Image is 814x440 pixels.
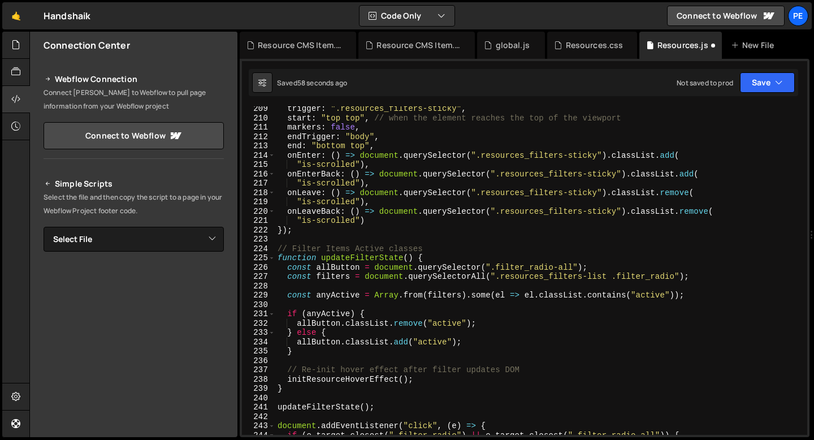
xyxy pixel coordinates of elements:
div: 219 [242,197,275,207]
div: 229 [242,291,275,300]
div: 222 [242,226,275,235]
h2: Webflow Connection [44,72,224,86]
p: Select the file and then copy the script to a page in your Webflow Project footer code. [44,191,224,218]
div: 239 [242,384,275,394]
h2: Connection Center [44,39,130,51]
div: 234 [242,338,275,347]
div: 211 [242,123,275,132]
a: Pe [788,6,808,26]
div: Resource CMS Item.js [376,40,461,51]
div: 226 [242,263,275,273]
div: 221 [242,216,275,226]
div: 223 [242,235,275,244]
div: 236 [242,356,275,366]
div: 210 [242,114,275,123]
div: 228 [242,282,275,291]
div: 212 [242,132,275,142]
div: 214 [242,151,275,161]
div: 224 [242,244,275,254]
div: Resource CMS Item.css [258,40,343,51]
div: 215 [242,160,275,170]
div: 217 [242,179,275,188]
div: Handshaik [44,9,90,23]
div: 225 [242,253,275,263]
div: 218 [242,188,275,198]
div: 58 seconds ago [297,78,347,88]
div: 238 [242,375,275,385]
div: Not saved to prod [677,78,733,88]
button: Save [740,72,795,93]
div: 242 [242,412,275,422]
a: Connect to Webflow [667,6,785,26]
iframe: YouTube video player [44,270,225,372]
div: 243 [242,421,275,431]
div: 233 [242,328,275,338]
div: 231 [242,309,275,319]
div: 240 [242,394,275,403]
p: Connect [PERSON_NAME] to Webflow to pull page information from your Webflow project [44,86,224,113]
h2: Simple Scripts [44,177,224,191]
div: Saved [277,78,347,88]
div: 213 [242,141,275,151]
div: 227 [242,272,275,282]
div: 209 [242,104,275,114]
div: 241 [242,403,275,412]
div: global.js [496,40,530,51]
div: 230 [242,300,275,310]
div: 232 [242,319,275,329]
div: Resources.js [657,40,708,51]
div: 235 [242,347,275,356]
a: 🤙 [2,2,30,29]
button: Code Only [360,6,454,26]
div: 216 [242,170,275,179]
div: 237 [242,365,275,375]
a: Connect to Webflow [44,122,224,149]
div: New File [731,40,778,51]
div: 220 [242,207,275,217]
div: Resources.css [566,40,624,51]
